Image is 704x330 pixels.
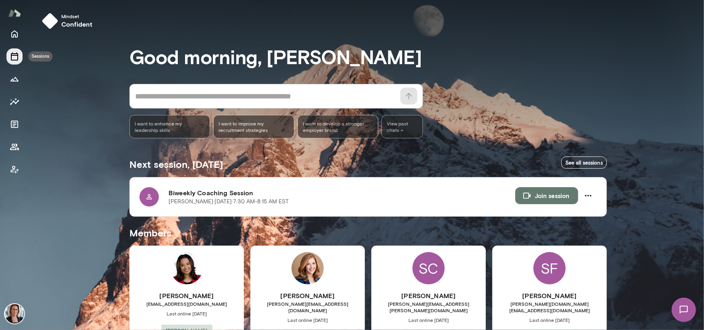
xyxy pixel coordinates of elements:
[381,115,423,138] span: View past chats ->
[219,120,289,133] span: I want to improve my recruitment strategies
[129,158,223,171] h5: Next session, [DATE]
[213,115,294,138] div: I want to improve my recruitment strategies
[6,116,23,132] button: Documents
[371,291,486,301] h6: [PERSON_NAME]
[303,120,373,133] span: I want to develop a stronger employer brand
[129,226,607,239] h5: Members
[42,13,58,29] img: mindset
[129,291,244,301] h6: [PERSON_NAME]
[6,26,23,42] button: Home
[129,115,210,138] div: I want to enhance my leadership skills
[6,94,23,110] button: Insights
[6,139,23,155] button: Members
[492,291,607,301] h6: [PERSON_NAME]
[129,310,244,317] span: Last online [DATE]
[61,19,92,29] h6: confident
[129,45,607,68] h3: Good morning, [PERSON_NAME]
[8,5,21,21] img: Mento
[61,13,92,19] span: Mindset
[169,188,515,198] h6: Biweekly Coaching Session
[39,10,99,32] button: Mindsetconfident
[371,301,486,313] span: [PERSON_NAME][EMAIL_ADDRESS][PERSON_NAME][DOMAIN_NAME]
[6,71,23,87] button: Growth Plan
[412,252,445,284] div: SC
[371,317,486,323] span: Last online [DATE]
[250,291,365,301] h6: [PERSON_NAME]
[250,301,365,313] span: [PERSON_NAME][EMAIL_ADDRESS][DOMAIN_NAME]
[6,48,23,65] button: Sessions
[515,187,578,204] button: Join session
[250,317,365,323] span: Last online [DATE]
[129,301,244,307] span: [EMAIL_ADDRESS][DOMAIN_NAME]
[6,161,23,178] button: Client app
[171,252,203,284] img: Brittany Hart
[28,51,52,61] div: Sessions
[298,115,378,138] div: I want to develop a stronger employer brand
[492,317,607,323] span: Last online [DATE]
[561,157,607,169] a: See all sessions
[533,252,566,284] div: SF
[492,301,607,313] span: [PERSON_NAME][DOMAIN_NAME][EMAIL_ADDRESS][DOMAIN_NAME]
[135,120,205,133] span: I want to enhance my leadership skills
[169,198,289,206] p: [PERSON_NAME] · [DATE] · 7:30 AM-8:15 AM EST
[5,304,24,324] img: Jennifer Alvarez
[292,252,324,284] img: Elisabeth Rice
